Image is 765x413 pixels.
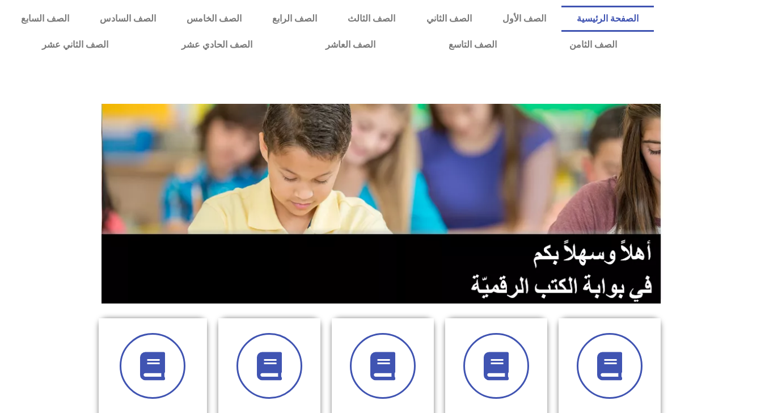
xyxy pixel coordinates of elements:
a: الصف الأول [487,6,561,32]
a: الصف العاشر [289,32,412,58]
a: الصف السابع [6,6,84,32]
a: الصف الحادي عشر [145,32,289,58]
a: الصف الثامن [533,32,654,58]
a: الصف الخامس [171,6,257,32]
a: الصف الثالث [332,6,411,32]
a: الصف الرابع [257,6,332,32]
a: الصف السادس [84,6,171,32]
a: الصف الثاني [411,6,487,32]
a: الصف الثاني عشر [6,32,145,58]
a: الصفحة الرئيسية [561,6,654,32]
a: الصف التاسع [412,32,533,58]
